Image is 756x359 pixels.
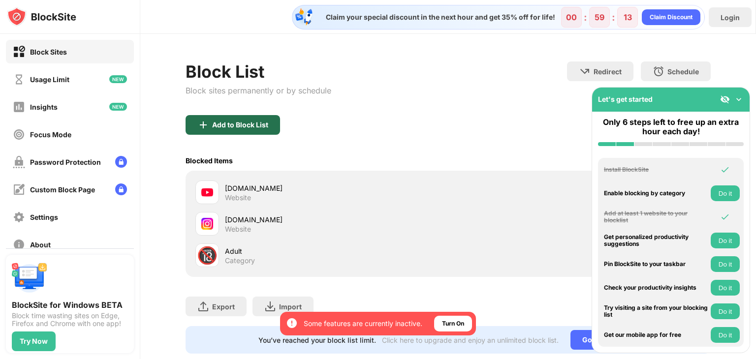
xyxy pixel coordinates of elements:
[279,302,302,311] div: Import
[598,118,744,136] div: Only 6 steps left to free up an extra hour each day!
[258,336,376,344] div: You’ve reached your block list limit.
[186,61,331,82] div: Block List
[604,304,708,319] div: Try visiting a site from your blocking list
[582,9,589,25] div: :
[720,212,730,222] img: omni-check.svg
[186,86,331,95] div: Block sites permanently or by schedule
[225,214,448,225] div: [DOMAIN_NAME]
[225,256,255,265] div: Category
[711,303,740,319] button: Do it
[667,67,699,76] div: Schedule
[13,101,25,113] img: insights-off.svg
[711,185,740,201] button: Do it
[604,210,708,224] div: Add at least 1 website to your blocklist
[212,121,268,129] div: Add to Block List
[286,317,298,329] img: error-circle-white.svg
[7,7,76,27] img: logo-blocksite.svg
[711,280,740,296] button: Do it
[30,213,58,221] div: Settings
[225,225,251,234] div: Website
[604,190,708,197] div: Enable blocking by category
[30,75,69,84] div: Usage Limit
[30,158,101,166] div: Password Protection
[12,312,128,328] div: Block time wasting sites on Edge, Firefox and Chrome with one app!
[711,256,740,272] button: Do it
[320,13,555,22] div: Claim your special discount in the next hour and get 35% off for life!
[197,245,218,266] div: 🔞
[604,166,708,173] div: Install BlockSite
[109,75,127,83] img: new-icon.svg
[109,103,127,111] img: new-icon.svg
[225,193,251,202] div: Website
[711,327,740,343] button: Do it
[30,48,67,56] div: Block Sites
[212,302,235,311] div: Export
[13,128,25,141] img: focus-off.svg
[721,13,740,22] div: Login
[201,186,213,198] img: favicons
[115,156,127,168] img: lock-menu.svg
[594,67,622,76] div: Redirect
[711,233,740,248] button: Do it
[30,240,51,249] div: About
[13,46,25,58] img: block-on.svg
[294,7,314,27] img: specialOfferDiscount.svg
[30,185,95,194] div: Custom Block Page
[624,12,632,22] div: 13
[610,9,617,25] div: :
[225,246,448,256] div: Adult
[225,183,448,193] div: [DOMAIN_NAME]
[595,12,604,22] div: 59
[13,239,25,251] img: about-off.svg
[186,156,233,165] div: Blocked Items
[13,183,25,196] img: customize-block-page-off.svg
[720,165,730,175] img: omni-check.svg
[598,95,653,103] div: Let's get started
[201,218,213,230] img: favicons
[734,94,744,104] img: omni-setup-toggle.svg
[570,330,638,350] div: Go Unlimited
[115,183,127,195] img: lock-menu.svg
[12,261,47,296] img: push-desktop.svg
[30,130,71,139] div: Focus Mode
[13,211,25,223] img: settings-off.svg
[13,156,25,168] img: password-protection-off.svg
[20,337,48,345] div: Try Now
[650,12,693,22] div: Claim Discount
[30,103,58,111] div: Insights
[13,73,25,86] img: time-usage-off.svg
[304,319,422,329] div: Some features are currently inactive.
[12,300,128,310] div: BlockSite for Windows BETA
[442,319,464,329] div: Turn On
[566,12,577,22] div: 00
[382,336,559,344] div: Click here to upgrade and enjoy an unlimited block list.
[720,94,730,104] img: eye-not-visible.svg
[604,284,708,291] div: Check your productivity insights
[604,234,708,248] div: Get personalized productivity suggestions
[604,261,708,268] div: Pin BlockSite to your taskbar
[604,331,708,338] div: Get our mobile app for free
